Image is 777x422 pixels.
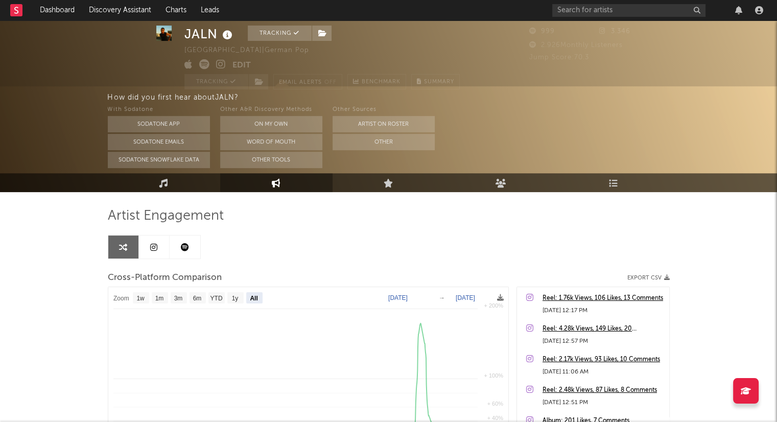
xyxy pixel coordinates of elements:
text: 3m [174,295,182,302]
button: Sodatone App [108,116,210,132]
div: Other A&R Discovery Methods [220,104,322,116]
div: JALN [184,26,235,42]
button: Tracking [248,26,312,41]
text: + 60% [487,401,503,407]
text: 1w [136,295,145,302]
span: 999 [529,28,555,35]
text: YTD [210,295,222,302]
a: Reel: 1.76k Views, 106 Likes, 13 Comments [543,292,664,304]
span: Cross-Platform Comparison [108,272,222,284]
div: [DATE] 11:06 AM [543,366,664,378]
div: Other Sources [333,104,435,116]
div: [DATE] 12:51 PM [543,396,664,409]
button: Sodatone Emails [108,134,210,150]
text: [DATE] [388,294,407,301]
text: 1m [155,295,163,302]
span: 2.926 Monthly Listeners [529,42,623,49]
text: + 200% [484,302,503,309]
text: + 100% [484,372,503,379]
button: Export CSV [627,275,670,281]
em: Off [324,80,337,85]
div: [GEOGRAPHIC_DATA] | German Pop [184,44,321,57]
text: 1y [231,295,238,302]
button: Other [333,134,435,150]
button: Word Of Mouth [220,134,322,150]
div: With Sodatone [108,104,210,116]
text: → [438,294,444,301]
text: [DATE] [455,294,475,301]
button: Summary [411,74,460,89]
button: Artist on Roster [333,116,435,132]
span: Artist Engagement [108,210,224,222]
span: 3.346 [599,28,630,35]
text: + 40% [487,415,503,421]
span: Benchmark [362,76,401,88]
a: Benchmark [347,74,406,89]
text: Zoom [113,295,129,302]
a: Reel: 2.48k Views, 87 Likes, 8 Comments [543,384,664,396]
text: All [250,295,257,302]
a: Reel: 4.28k Views, 149 Likes, 20 Comments [543,323,664,335]
text: 6m [193,295,201,302]
button: Tracking [184,74,248,89]
input: Search for artists [552,4,705,17]
a: Reel: 2.17k Views, 93 Likes, 10 Comments [543,354,664,366]
span: Jump Score: 70.3 [529,54,589,61]
div: [DATE] 12:17 PM [543,304,664,317]
button: Other Tools [220,152,322,168]
div: [DATE] 12:57 PM [543,335,664,347]
button: Edit [232,59,251,72]
button: On My Own [220,116,322,132]
span: Summary [424,79,454,85]
button: Email AlertsOff [273,74,342,89]
button: Sodatone Snowflake Data [108,152,210,168]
